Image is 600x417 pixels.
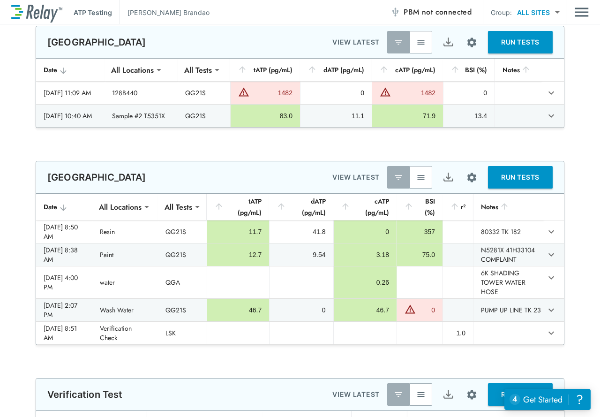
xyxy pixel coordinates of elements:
div: 46.7 [341,305,389,315]
button: expand row [543,108,559,124]
img: View All [416,173,426,182]
img: Settings Icon [466,389,478,401]
div: 357 [405,227,435,236]
div: 1482 [252,88,292,98]
p: ATP Testing [74,8,112,17]
div: 13.4 [451,111,487,121]
button: expand row [543,302,559,318]
td: 128B440 [105,82,178,104]
button: Export [437,31,459,53]
button: expand row [543,247,559,263]
div: All Tests [158,197,199,216]
div: 41.8 [277,227,325,236]
div: 0 [418,305,435,315]
div: 3.18 [341,250,389,259]
div: [DATE] 8:51 AM [44,324,85,342]
iframe: Resource center [504,389,591,410]
div: tATP (pg/mL) [238,64,292,76]
button: expand row [543,270,559,286]
div: 11.7 [215,227,262,236]
button: Export [437,166,459,189]
img: Offline Icon [390,8,400,17]
div: dATP (pg/mL) [307,64,364,76]
td: 80332 TK 182 [473,220,543,243]
div: 0 [308,88,364,98]
td: water [92,266,158,298]
img: LuminUltra Relay [11,2,62,23]
div: 75.0 [405,250,435,259]
button: Main menu [575,3,589,21]
td: QG21S [158,299,207,321]
p: VIEW LATEST [332,172,380,183]
div: [DATE] 8:38 AM [44,245,85,264]
div: [DATE] 11:09 AM [44,88,97,98]
div: 1482 [393,88,435,98]
span: PBM [404,6,472,19]
button: RUN TESTS [488,31,553,53]
div: [DATE] 10:40 AM [44,111,97,121]
td: Sample #2 T5351X [105,105,178,127]
th: Date [36,194,92,220]
table: sticky table [36,194,564,345]
div: 11.1 [308,111,364,121]
table: sticky table [36,59,564,128]
img: Drawer Icon [575,3,589,21]
div: Notes [481,201,536,212]
div: 83.0 [238,111,292,121]
div: tATP (pg/mL) [214,196,262,218]
div: All Tests [178,61,218,79]
div: All Locations [105,61,160,79]
img: Settings Icon [466,37,478,48]
span: not connected [422,7,472,17]
td: QGA [158,266,207,298]
td: N5281X 41H33104 COMPLAINT [473,243,543,266]
button: expand row [543,85,559,101]
img: View All [416,38,426,47]
img: View All [416,390,426,399]
td: PUMP UP LINE TK 23 [473,299,543,321]
p: [GEOGRAPHIC_DATA] [47,172,146,183]
p: VIEW LATEST [332,389,380,400]
img: Warning [405,303,416,315]
div: 71.9 [380,111,435,121]
div: [DATE] 4:00 PM [44,273,85,292]
td: Resin [92,220,158,243]
div: r² [450,201,465,212]
button: RUN TESTS [488,166,553,189]
th: Date [36,59,105,82]
img: Latest [394,173,403,182]
div: [DATE] 8:50 AM [44,222,85,241]
button: Site setup [459,165,484,190]
td: QG21S [158,220,207,243]
div: cATP (pg/mL) [341,196,389,218]
div: All Locations [92,197,148,216]
button: expand row [543,325,559,341]
div: 9.54 [277,250,325,259]
button: expand row [543,224,559,240]
img: Warning [238,86,249,98]
td: 6K SHADING TOWER WATER HOSE [473,266,543,298]
td: QG21S [178,105,230,127]
td: QG21S [178,82,230,104]
img: Export Icon [442,172,454,183]
div: Notes [502,64,534,76]
img: Export Icon [442,37,454,48]
img: Settings Icon [466,172,478,183]
td: QG21S [158,243,207,266]
img: Latest [394,390,403,399]
td: Verification Check [92,322,158,344]
p: [GEOGRAPHIC_DATA] [47,37,146,48]
button: PBM not connected [387,3,475,22]
td: LSK [158,322,207,344]
button: Site setup [459,382,484,407]
button: Site setup [459,30,484,55]
div: 0 [277,305,325,315]
div: BSI (%) [450,64,487,76]
img: Warning [380,86,391,98]
div: 0.26 [341,278,389,287]
div: 1.0 [450,328,465,338]
div: BSI (%) [404,196,435,218]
